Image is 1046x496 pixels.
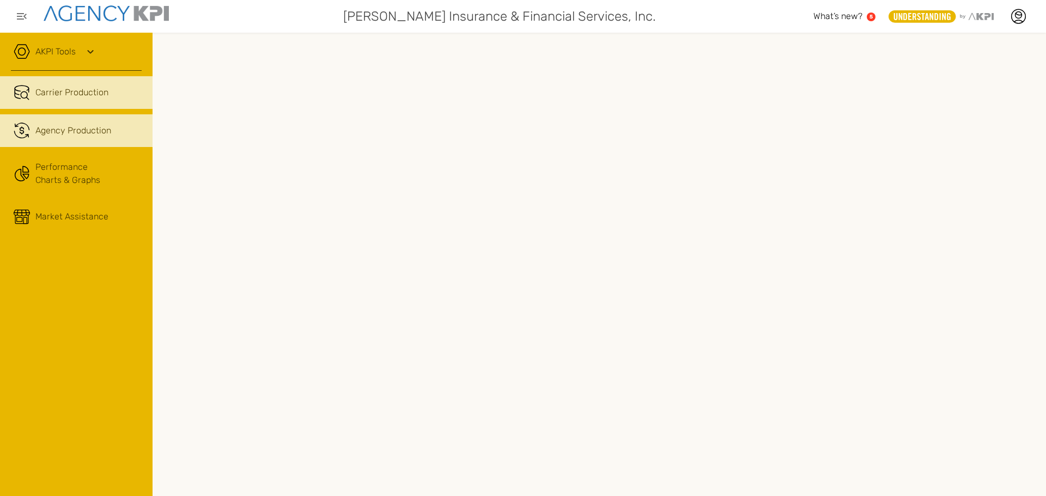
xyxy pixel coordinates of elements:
[35,210,108,223] div: Market Assistance
[35,86,108,99] span: Carrier Production
[35,124,111,137] span: Agency Production
[869,14,873,20] text: 5
[44,5,169,21] img: agencykpi-logo-550x69-2d9e3fa8.png
[35,45,76,58] a: AKPI Tools
[867,13,875,21] a: 5
[343,7,656,26] span: [PERSON_NAME] Insurance & Financial Services, Inc.
[813,11,862,21] span: What’s new?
